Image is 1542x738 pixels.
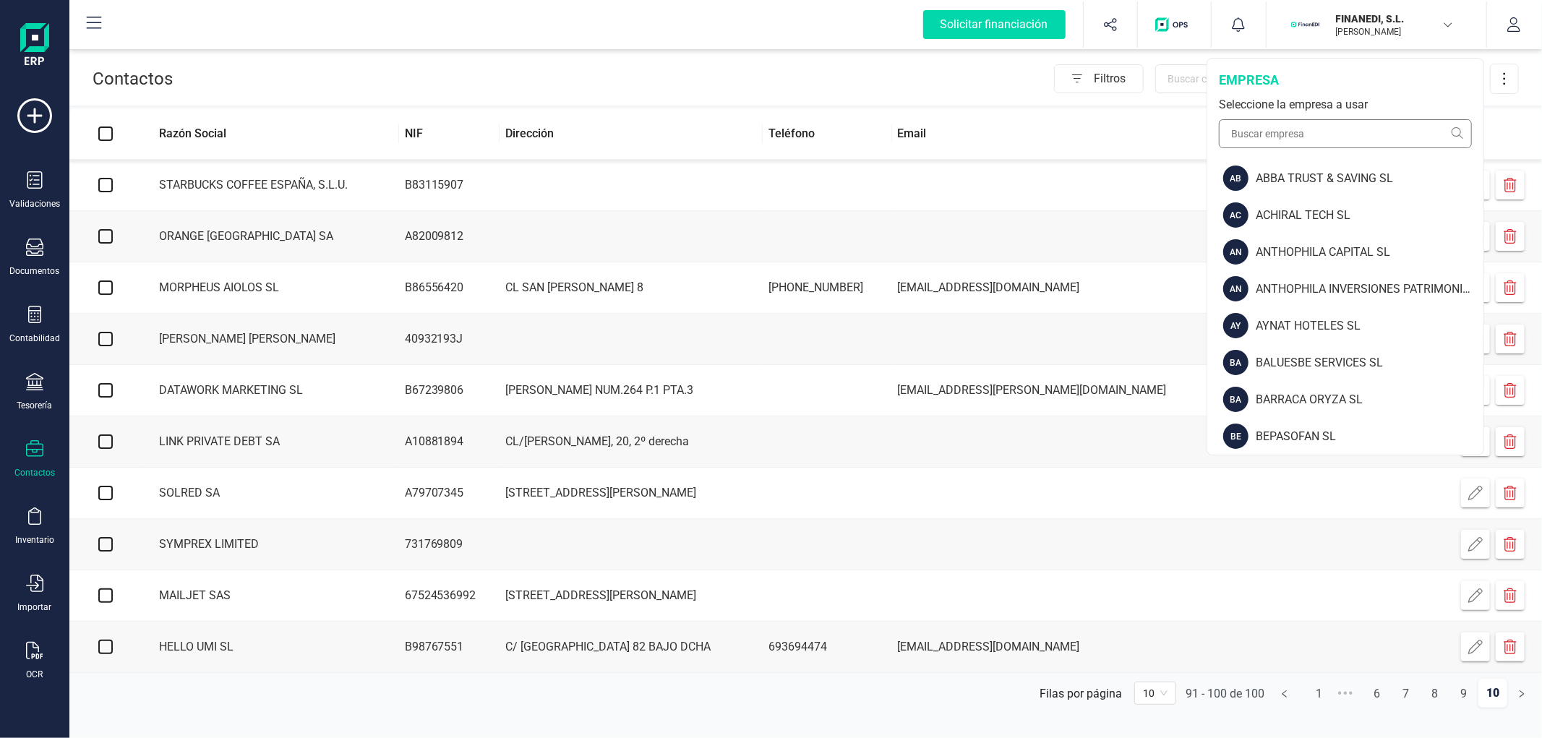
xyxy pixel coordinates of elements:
[142,622,399,673] td: HELLO UMI SL
[399,211,500,262] td: A82009812
[1223,276,1248,301] div: AN
[15,534,54,546] div: Inventario
[1256,391,1483,408] div: BARRACA ORYZA SL
[1334,679,1357,708] span: •••
[1256,428,1483,445] div: BEPASOFAN SL
[1134,682,1176,705] div: 页码
[142,262,399,314] td: MORPHEUS AIOLOS SL
[1147,1,1202,48] button: Logo de OPS
[142,468,399,519] td: SOLRED SA
[14,467,55,479] div: Contactos
[906,1,1083,48] button: Solicitar financiación
[399,570,500,622] td: 67524536992
[1392,679,1420,708] a: 7
[1290,9,1322,40] img: FI
[892,262,1233,314] td: [EMAIL_ADDRESS][DOMAIN_NAME]
[1143,682,1168,704] span: 10
[142,314,399,365] td: [PERSON_NAME] [PERSON_NAME]
[500,365,763,416] td: [PERSON_NAME] NUM.264 P.1 PTA.3
[500,622,763,673] td: C/ [GEOGRAPHIC_DATA] 82 BAJO DCHA
[18,601,52,613] div: Importar
[93,67,173,90] p: Contactos
[1306,679,1333,708] a: 1
[1363,679,1392,708] li: 6
[1507,679,1536,708] button: right
[500,468,763,519] td: [STREET_ADDRESS][PERSON_NAME]
[1305,679,1334,708] li: 1
[399,468,500,519] td: A79707345
[1280,690,1289,698] span: left
[142,211,399,262] td: ORANGE [GEOGRAPHIC_DATA] SA
[142,570,399,622] td: MAILJET SAS
[1219,96,1472,113] div: Seleccione la empresa a usar
[923,10,1066,39] div: Solicitar financiación
[1270,679,1299,708] button: left
[1094,64,1143,93] span: Filtros
[1223,166,1248,191] div: AB
[1223,350,1248,375] div: BA
[892,365,1233,416] td: [EMAIL_ADDRESS][PERSON_NAME][DOMAIN_NAME]
[1421,679,1449,708] li: 8
[892,108,1233,160] th: Email
[1256,207,1483,224] div: ACHIRAL TECH SL
[142,416,399,468] td: LINK PRIVATE DEBT SA
[1256,354,1483,372] div: BALUESBE SERVICES SL
[399,622,500,673] td: B98767551
[142,108,399,160] th: Razón Social
[763,108,891,160] th: Teléfono
[1478,679,1507,708] a: 10
[1223,424,1248,449] div: BE
[1219,119,1472,148] input: Buscar empresa
[399,108,500,160] th: NIF
[142,160,399,211] td: STARBUCKS COFFEE ESPAÑA, S.L.U.
[1223,239,1248,265] div: AN
[1223,313,1248,338] div: AY
[1363,679,1391,708] a: 6
[17,400,53,411] div: Tesorería
[500,108,763,160] th: Dirección
[1256,317,1483,335] div: AYNAT HOTELES SL
[1270,679,1299,702] li: Página anterior
[892,622,1233,673] td: [EMAIL_ADDRESS][DOMAIN_NAME]
[1256,170,1483,187] div: ABBA TRUST & SAVING SL
[1421,679,1449,708] a: 8
[399,416,500,468] td: A10881894
[763,622,891,673] td: 693694474
[399,160,500,211] td: B83115907
[399,519,500,570] td: 731769809
[1186,687,1264,700] div: 91 - 100 de 100
[1517,690,1526,698] span: right
[10,265,60,277] div: Documentos
[27,669,43,680] div: OCR
[1336,12,1452,26] p: FINANEDI, S.L.
[399,314,500,365] td: 40932193J
[1223,387,1248,412] div: BA
[20,23,49,69] img: Logo Finanedi
[9,198,60,210] div: Validaciones
[9,332,60,344] div: Contabilidad
[399,262,500,314] td: B86556420
[1450,679,1478,708] a: 9
[1256,280,1483,298] div: ANTHOPHILA INVERSIONES PATRIMONIALES SL
[1054,64,1144,93] button: Filtros
[1336,26,1452,38] p: [PERSON_NAME]
[763,262,891,314] td: [PHONE_NUMBER]
[500,262,763,314] td: CL SAN [PERSON_NAME] 8
[500,570,763,622] td: [STREET_ADDRESS][PERSON_NAME]
[1392,679,1421,708] li: 7
[1223,202,1248,228] div: AC
[1155,64,1363,93] input: Buscar contacto
[1219,70,1472,90] div: empresa
[1256,244,1483,261] div: ANTHOPHILA CAPITAL SL
[142,365,399,416] td: DATAWORK MARKETING SL
[1507,679,1536,702] li: Página siguiente
[142,519,399,570] td: SYMPREX LIMITED
[1334,679,1357,702] li: Volver 5 páginas
[1155,17,1194,32] img: Logo de OPS
[1284,1,1469,48] button: FIFINANEDI, S.L.[PERSON_NAME]
[1449,679,1478,708] li: 9
[500,416,763,468] td: CL/[PERSON_NAME], 20, 2º derecha
[399,365,500,416] td: B67239806
[1040,687,1122,700] div: Filas por página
